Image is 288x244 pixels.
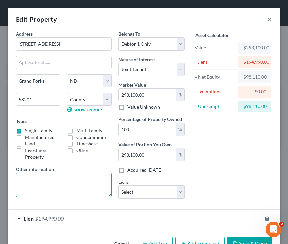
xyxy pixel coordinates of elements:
[119,123,176,136] input: 0.00
[118,81,146,88] label: Market Value
[243,88,266,95] div: $0.00
[16,75,60,87] input: Enter city...
[16,118,27,125] label: Types
[35,215,64,222] span: $194,990.00
[76,147,89,154] label: Other
[195,103,236,110] div: = Unexempt
[127,104,160,110] label: Value Unknown
[118,179,129,185] label: Liens
[279,222,284,227] span: 2
[195,59,236,65] div: - Liens
[266,222,281,237] iframe: Intercom live chat
[176,123,184,136] div: %
[268,15,272,23] button: ×
[16,38,111,50] input: Enter address...
[243,44,266,51] div: $293,100.00
[118,141,172,148] label: Value of Portion You Own
[119,148,176,161] input: 0.00
[195,32,229,39] label: Asset Calculator
[118,56,155,63] label: Nature of Interest
[16,93,60,106] input: Enter zip...
[176,148,184,161] div: $
[195,74,236,80] div: = Net Equity
[127,167,162,173] label: Acquired [DATE]
[16,31,33,37] span: Address
[25,141,35,147] label: Land
[24,215,34,222] span: Lien
[16,56,111,69] input: Apt, Suite, etc...
[118,31,140,37] span: Belongs To
[25,134,54,141] label: Manufactured
[76,134,106,141] label: Condominium
[118,116,182,123] label: Percentage of Property Owned
[67,107,102,112] a: Show on Map
[243,103,266,110] div: $98,110.00
[76,127,102,134] label: Multi Family
[25,147,60,160] label: Investment Property
[243,59,266,65] div: $194,990.00
[16,15,57,24] div: Edit Property
[243,74,266,80] div: $98,110.00
[195,88,236,95] div: - Exemptions
[25,127,52,134] label: Single Family
[76,141,98,147] label: Timeshare
[176,89,184,101] div: $
[195,44,236,51] div: Value
[16,166,54,173] label: Other information
[119,89,176,101] input: 0.00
